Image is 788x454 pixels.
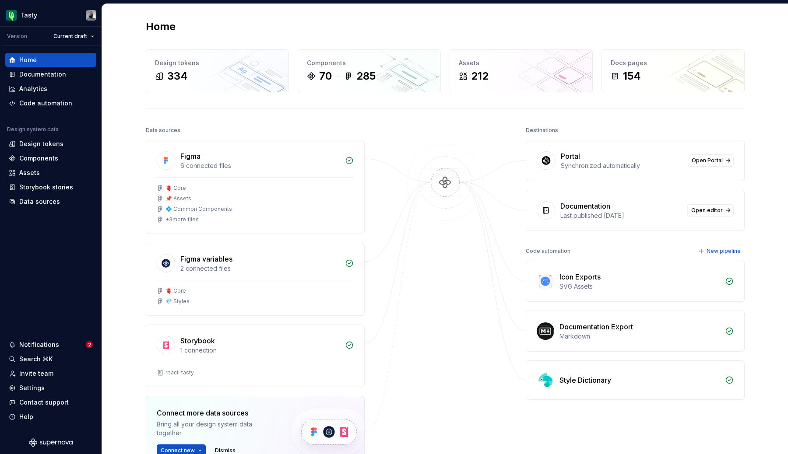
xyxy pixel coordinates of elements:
a: Assets212 [450,49,593,92]
button: Current draft [49,30,98,42]
div: 6 connected files [180,161,340,170]
div: Documentation Export [559,321,633,332]
div: Contact support [19,398,69,407]
svg: Supernova Logo [29,438,73,447]
div: Code automation [526,245,570,257]
button: Search ⌘K [5,352,96,366]
div: Assets [459,59,584,67]
a: Analytics [5,82,96,96]
a: Invite team [5,367,96,381]
span: Open Portal [692,157,723,164]
div: Help [19,412,33,421]
div: Code automation [19,99,72,108]
a: Storybook stories [5,180,96,194]
div: 154 [623,69,641,83]
div: Storybook [180,335,215,346]
button: Help [5,410,96,424]
a: Home [5,53,96,67]
div: Settings [19,384,45,392]
button: TastyJulien Riveron [2,6,100,24]
div: 2 connected files [180,264,340,273]
span: Current draft [53,33,87,40]
div: Design tokens [155,59,280,67]
img: Julien Riveron [86,10,96,21]
a: Open editor [687,204,734,217]
div: Documentation [560,201,610,211]
a: Components [5,151,96,165]
h2: Home [146,20,176,34]
div: Icon Exports [559,272,601,282]
div: 1 connection [180,346,340,355]
div: 334 [167,69,188,83]
a: Figma variables2 connected files🫀 Core💎 Styles [146,243,365,316]
a: Code automation [5,96,96,110]
div: Design system data [7,126,59,133]
div: 🫀 Core [165,185,186,192]
div: Connect more data sources [157,408,275,418]
div: Bring all your design system data together. [157,420,275,437]
div: Figma [180,151,201,161]
div: Home [19,56,37,64]
a: Components70285 [298,49,441,92]
div: Components [19,154,58,163]
a: Storybook1 connectionreact-tasty [146,325,365,387]
div: Data sources [19,197,60,206]
div: 💎 Styles [165,298,190,305]
div: Portal [561,151,580,161]
div: + 3 more files [165,216,199,223]
div: Markdown [559,332,720,341]
a: Settings [5,381,96,395]
a: Design tokens334 [146,49,289,92]
div: 💠 Common Components [165,206,232,213]
div: Analytics [19,84,47,93]
a: Docs pages154 [602,49,745,92]
a: Open Portal [688,154,734,167]
div: Components [307,59,432,67]
a: Data sources [5,195,96,209]
a: Figma6 connected files🫀 Core📌 Assets💠 Common Components+3more files [146,140,365,234]
div: SVG Assets [559,282,720,291]
span: Connect new [161,447,195,454]
div: Notifications [19,340,59,349]
span: New pipeline [707,248,741,255]
a: Design tokens [5,137,96,151]
div: Invite team [19,369,53,378]
div: Data sources [146,124,180,136]
span: 2 [86,341,93,348]
div: 70 [319,69,332,83]
div: 285 [356,69,376,83]
span: Open editor [691,207,723,214]
a: Documentation [5,67,96,81]
div: Assets [19,168,40,177]
div: Version [7,33,27,40]
div: 212 [471,69,489,83]
div: 🫀 Core [165,287,186,294]
div: Figma variables [180,254,232,264]
button: Contact support [5,395,96,409]
img: 5a785b6b-c473-494b-9ba3-bffaf73304c7.png [6,10,17,21]
div: Design tokens [19,140,63,148]
button: New pipeline [696,245,745,257]
div: Docs pages [611,59,735,67]
div: Tasty [20,11,37,20]
div: Search ⌘K [19,355,53,363]
button: Notifications2 [5,338,96,352]
div: Synchronized automatically [561,161,682,170]
span: Dismiss [215,447,236,454]
div: Documentation [19,70,66,79]
a: Assets [5,166,96,180]
div: Destinations [526,124,558,136]
div: react-tasty [165,369,194,376]
div: Style Dictionary [559,375,611,385]
div: 📌 Assets [165,195,191,202]
div: Storybook stories [19,183,73,192]
div: Last published [DATE] [560,211,682,220]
